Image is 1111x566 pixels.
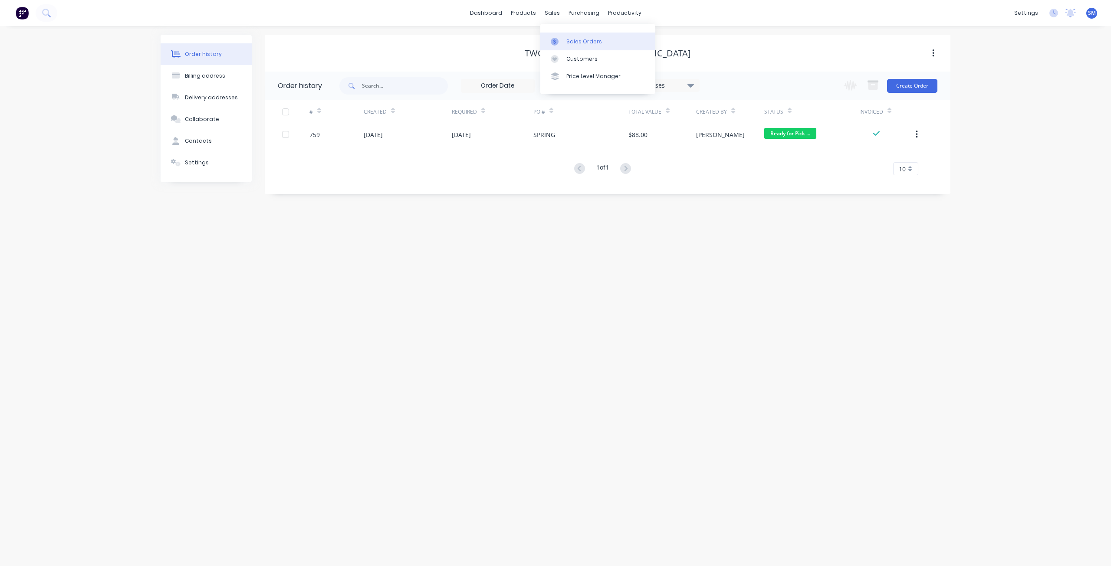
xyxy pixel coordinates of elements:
[564,7,604,20] div: purchasing
[533,108,545,116] div: PO #
[859,108,883,116] div: Invoiced
[364,100,452,124] div: Created
[596,163,609,175] div: 1 of 1
[628,108,661,116] div: Total Value
[452,130,471,139] div: [DATE]
[859,100,914,124] div: Invoiced
[533,100,628,124] div: PO #
[887,79,937,93] button: Create Order
[525,48,691,59] div: Two Wheel Tyres [GEOGRAPHIC_DATA]
[309,108,313,116] div: #
[540,50,655,68] a: Customers
[628,100,696,124] div: Total Value
[161,43,252,65] button: Order history
[1088,9,1096,17] span: SM
[161,130,252,152] button: Contacts
[161,152,252,173] button: Settings
[899,164,906,173] span: 10
[364,108,387,116] div: Created
[533,130,555,139] div: SPRING
[461,79,534,92] input: Order Date
[628,130,648,139] div: $88.00
[185,115,219,123] div: Collaborate
[540,33,655,50] a: Sales Orders
[566,55,598,63] div: Customers
[764,100,859,124] div: Status
[185,72,225,80] div: Billing address
[696,108,727,116] div: Created By
[604,7,646,20] div: productivity
[764,108,783,116] div: Status
[278,81,322,91] div: Order history
[626,81,699,90] div: 31 Statuses
[185,94,238,101] div: Delivery addresses
[566,38,602,46] div: Sales Orders
[185,137,212,145] div: Contacts
[185,50,222,58] div: Order history
[1010,7,1042,20] div: settings
[764,128,816,139] span: Ready for Pick ...
[452,108,477,116] div: Required
[452,100,533,124] div: Required
[466,7,506,20] a: dashboard
[364,130,383,139] div: [DATE]
[696,100,764,124] div: Created By
[506,7,540,20] div: products
[16,7,29,20] img: Factory
[540,7,564,20] div: sales
[540,68,655,85] a: Price Level Manager
[185,159,209,167] div: Settings
[362,77,448,95] input: Search...
[161,108,252,130] button: Collaborate
[309,130,320,139] div: 759
[161,87,252,108] button: Delivery addresses
[309,100,364,124] div: #
[566,72,621,80] div: Price Level Manager
[161,65,252,87] button: Billing address
[696,130,745,139] div: [PERSON_NAME]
